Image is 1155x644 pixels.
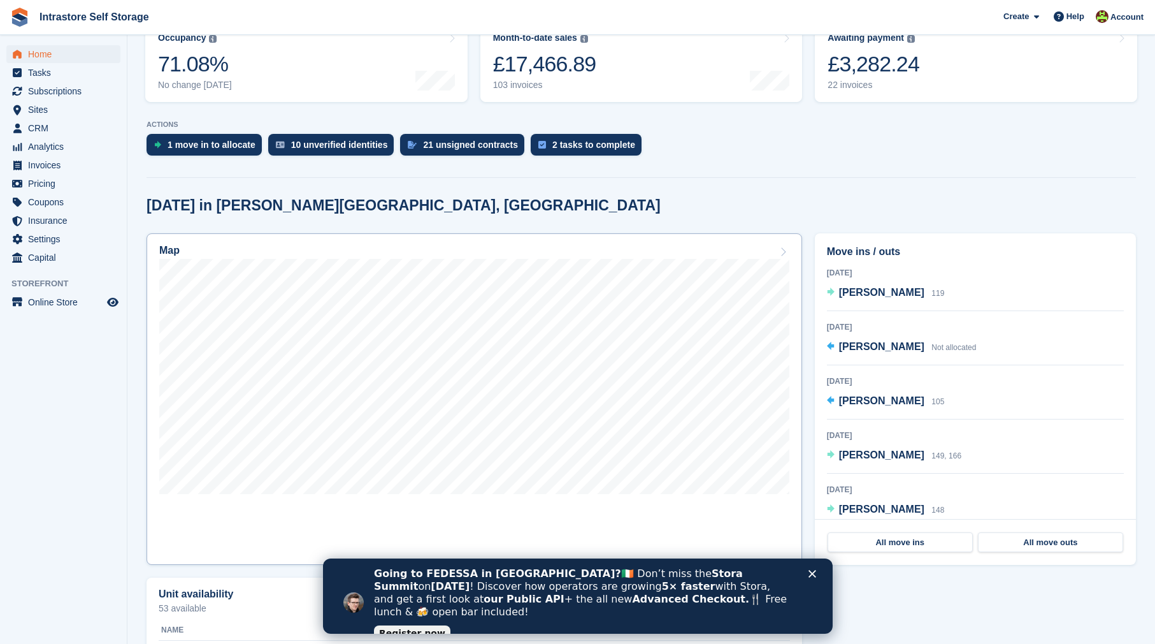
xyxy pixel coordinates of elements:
[493,33,577,43] div: Month-to-date sales
[408,141,417,149] img: contract_signature_icon-13c848040528278c33f63329250d36e43548de30e8caae1d1a13099fd9432cc5.svg
[480,21,803,102] a: Month-to-date sales £17,466.89 103 invoices
[1096,10,1108,23] img: Emily Clark
[28,175,104,193] span: Pricing
[11,277,127,290] span: Storefront
[28,45,104,63] span: Home
[28,156,104,174] span: Invoices
[159,245,180,256] h2: Map
[1003,10,1029,23] span: Create
[105,295,120,310] a: Preview store
[931,289,944,298] span: 119
[6,119,120,137] a: menu
[145,21,468,102] a: Occupancy 71.08% No change [DATE]
[28,230,104,248] span: Settings
[827,393,945,410] a: [PERSON_NAME] 105
[827,267,1124,279] div: [DATE]
[6,45,120,63] a: menu
[159,620,594,641] th: Name
[6,230,120,248] a: menu
[493,51,596,77] div: £17,466.89
[538,141,546,149] img: task-75834270c22a3079a89374b754ae025e5fb1db73e45f91037f5363f120a921f8.svg
[485,11,498,19] div: Close
[154,141,161,149] img: move_ins_to_allocate_icon-fdf77a2bb77ea45bf5b3d319d69a93e2d87916cf1d5bf7949dd705db3b84f3ca.svg
[28,119,104,137] span: CRM
[6,249,120,267] a: menu
[827,339,977,356] a: [PERSON_NAME] Not allocated
[28,293,104,311] span: Online Store
[28,212,104,230] span: Insurance
[28,64,104,82] span: Tasks
[159,589,233,600] h2: Unit availability
[839,287,924,298] span: [PERSON_NAME]
[6,212,120,230] a: menu
[827,502,945,518] a: [PERSON_NAME] 148
[28,138,104,156] span: Analytics
[147,197,661,214] h2: [DATE] in [PERSON_NAME][GEOGRAPHIC_DATA], [GEOGRAPHIC_DATA]
[291,140,388,150] div: 10 unverified identities
[827,484,1124,495] div: [DATE]
[168,140,255,150] div: 1 move in to allocate
[147,134,268,162] a: 1 move in to allocate
[827,321,1124,333] div: [DATE]
[931,397,944,406] span: 105
[158,33,206,43] div: Occupancy
[552,140,635,150] div: 2 tasks to complete
[931,506,944,515] span: 148
[1110,11,1144,24] span: Account
[28,193,104,211] span: Coupons
[827,376,1124,387] div: [DATE]
[828,80,919,91] div: 22 invoices
[931,451,961,460] span: 149, 166
[827,244,1124,260] h2: Move ins / outs
[827,430,1124,441] div: [DATE]
[400,134,531,162] a: 21 unsigned contracts
[147,233,802,565] a: Map
[839,341,924,352] span: [PERSON_NAME]
[931,343,976,352] span: Not allocated
[839,504,924,515] span: [PERSON_NAME]
[268,134,401,162] a: 10 unverified identities
[828,33,904,43] div: Awaiting payment
[51,67,127,82] a: Register now
[28,101,104,119] span: Sites
[323,559,833,634] iframe: Intercom live chat banner
[209,35,217,43] img: icon-info-grey-7440780725fd019a000dd9b08b2336e03edf1995a4989e88bcd33f0948082b44.svg
[159,604,790,613] p: 53 available
[493,80,596,91] div: 103 invoices
[1066,10,1084,23] span: Help
[28,249,104,267] span: Capital
[10,8,29,27] img: stora-icon-8386f47178a22dfd0bd8f6a31ec36ba5ce8667c1dd55bd0f319d3a0aa187defe.svg
[6,101,120,119] a: menu
[839,450,924,460] span: [PERSON_NAME]
[276,141,285,149] img: verify_identity-adf6edd0f0f0b5bbfe63781bf79b02c33cf7c696d77639b501bdc392416b5a36.svg
[158,80,232,91] div: No change [DATE]
[6,193,120,211] a: menu
[6,293,120,311] a: menu
[34,6,154,27] a: Intrastore Self Storage
[28,82,104,100] span: Subscriptions
[815,21,1137,102] a: Awaiting payment £3,282.24 22 invoices
[580,35,588,43] img: icon-info-grey-7440780725fd019a000dd9b08b2336e03edf1995a4989e88bcd33f0948082b44.svg
[907,35,915,43] img: icon-info-grey-7440780725fd019a000dd9b08b2336e03edf1995a4989e88bcd33f0948082b44.svg
[828,532,973,553] a: All move ins
[531,134,648,162] a: 2 tasks to complete
[158,51,232,77] div: 71.08%
[827,285,945,302] a: [PERSON_NAME] 119
[6,156,120,174] a: menu
[423,140,518,150] div: 21 unsigned contracts
[6,64,120,82] a: menu
[6,138,120,156] a: menu
[147,121,1136,129] p: ACTIONS
[828,51,919,77] div: £3,282.24
[978,532,1123,553] a: All move outs
[6,82,120,100] a: menu
[839,395,924,406] span: [PERSON_NAME]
